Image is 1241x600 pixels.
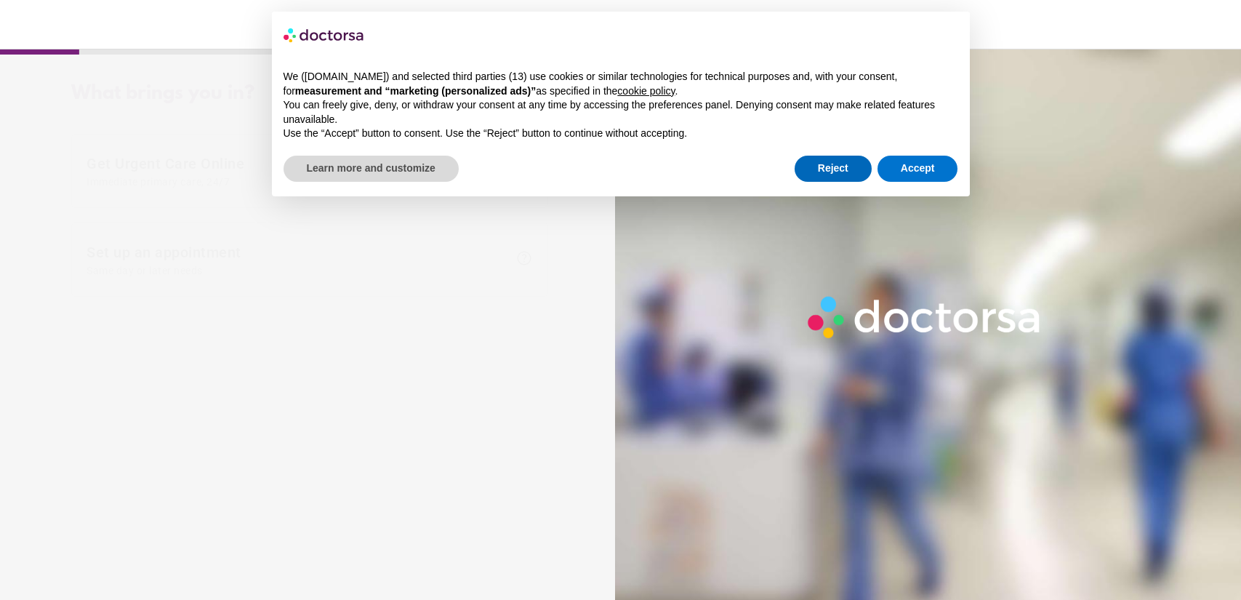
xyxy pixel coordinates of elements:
[877,156,958,182] button: Accept
[87,244,508,276] span: Set up an appointment
[284,70,958,98] p: We ([DOMAIN_NAME]) and selected third parties (13) use cookies or similar technologies for techni...
[87,155,508,188] span: Get Urgent Care Online
[284,23,365,47] img: logo
[295,85,536,97] strong: measurement and “marketing (personalized ads)”
[795,156,872,182] button: Reject
[515,249,533,267] span: help
[284,98,958,127] p: You can freely give, deny, or withdraw your consent at any time by accessing the preferences pane...
[284,156,459,182] button: Learn more and customize
[87,265,508,276] span: Same day or later needs
[617,85,675,97] a: cookie policy
[71,83,548,105] div: What brings you in?
[87,176,508,188] span: Immediate primary care, 24/7
[284,127,958,141] p: Use the “Accept” button to consent. Use the “Reject” button to continue without accepting.
[801,289,1049,345] img: Logo-Doctorsa-trans-White-partial-flat.png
